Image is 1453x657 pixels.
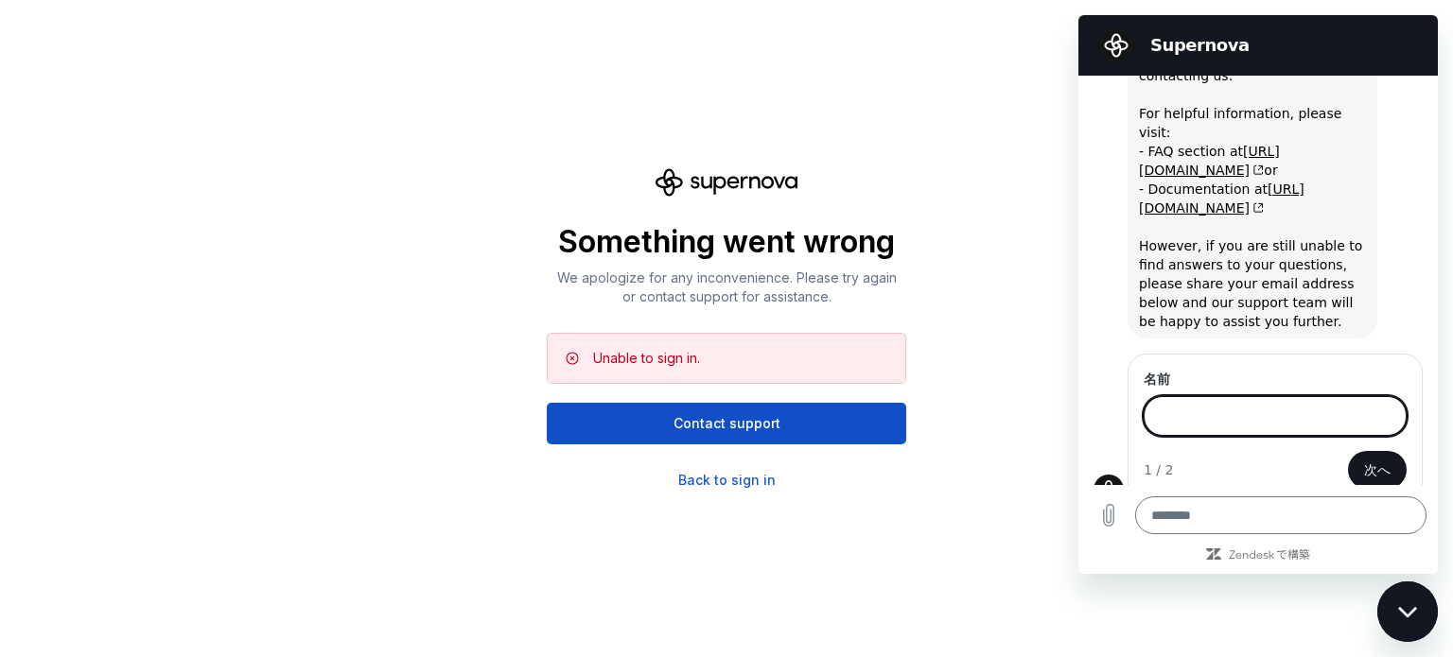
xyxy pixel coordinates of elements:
iframe: メッセージングウィンドウ [1078,15,1438,574]
iframe: メッセージングウィンドウの起動ボタン、進行中の会話 [1377,581,1438,642]
div: Unable to sign in. [593,349,700,368]
button: Contact support [547,403,906,444]
p: We apologize for any inconvenience. Please try again or contact support for assistance. [547,268,906,306]
span: Contact support [674,414,780,433]
p: Something went wrong [547,223,906,261]
a: Back to sign in [678,471,776,490]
